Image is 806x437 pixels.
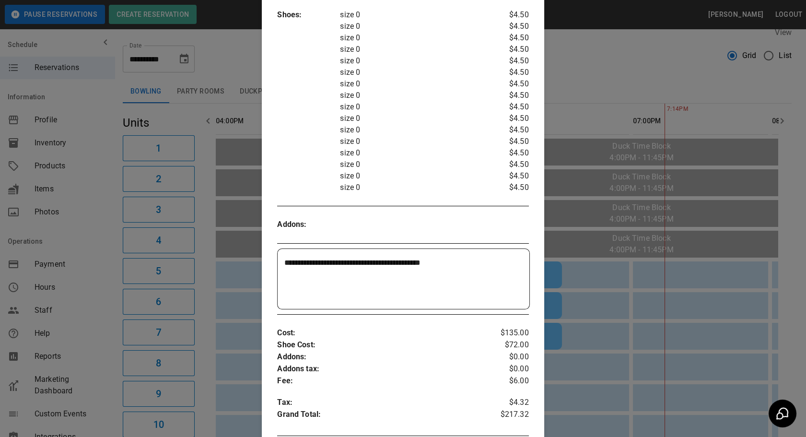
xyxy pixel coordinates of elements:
p: $0.00 [487,363,528,375]
p: size 0 [340,136,487,147]
p: size 0 [340,32,487,44]
p: Tax : [277,397,487,409]
p: $217.32 [487,409,528,423]
p: $4.50 [487,124,528,136]
p: size 0 [340,21,487,32]
p: size 0 [340,147,487,159]
p: Cost : [277,327,487,339]
p: $4.50 [487,55,528,67]
p: size 0 [340,55,487,67]
p: $4.50 [487,170,528,182]
p: Grand Total : [277,409,487,423]
p: size 0 [340,67,487,78]
p: $4.50 [487,113,528,124]
p: $72.00 [487,339,528,351]
p: size 0 [340,78,487,90]
p: Shoes : [277,9,340,21]
p: Addons : [277,351,487,363]
p: size 0 [340,113,487,124]
p: $4.50 [487,147,528,159]
p: $4.50 [487,67,528,78]
p: size 0 [340,101,487,113]
p: $4.50 [487,9,528,21]
p: size 0 [340,90,487,101]
p: size 0 [340,44,487,55]
p: size 0 [340,124,487,136]
p: Shoe Cost : [277,339,487,351]
p: $135.00 [487,327,528,339]
p: Addons tax : [277,363,487,375]
p: Addons : [277,219,340,231]
p: Fee : [277,375,487,387]
p: $4.50 [487,90,528,101]
p: $6.00 [487,375,528,387]
p: $4.50 [487,136,528,147]
p: $4.50 [487,101,528,113]
p: size 0 [340,170,487,182]
p: size 0 [340,159,487,170]
p: $4.32 [487,397,528,409]
p: $4.50 [487,78,528,90]
p: $4.50 [487,21,528,32]
p: $4.50 [487,159,528,170]
p: $4.50 [487,44,528,55]
p: $4.50 [487,182,528,193]
p: size 0 [340,182,487,193]
p: $4.50 [487,32,528,44]
p: $0.00 [487,351,528,363]
p: size 0 [340,9,487,21]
